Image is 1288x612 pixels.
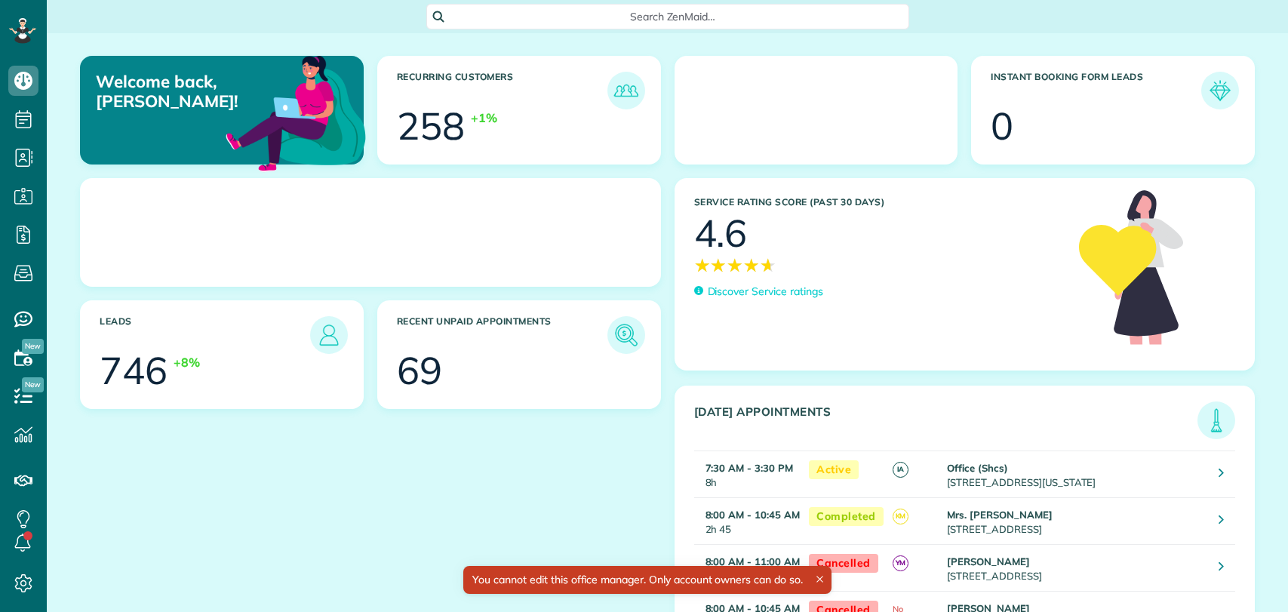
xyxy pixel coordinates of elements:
[893,509,908,524] span: KM
[694,545,802,592] td: 3h
[893,555,908,571] span: YM
[708,284,823,300] p: Discover Service ratings
[397,72,607,109] h3: Recurring Customers
[694,451,802,498] td: 8h
[809,460,859,479] span: Active
[397,107,465,145] div: 258
[397,352,442,389] div: 69
[943,498,1207,545] td: [STREET_ADDRESS]
[947,509,1052,521] strong: Mrs. [PERSON_NAME]
[705,462,793,474] strong: 7:30 AM - 3:30 PM
[96,72,272,112] p: Welcome back, [PERSON_NAME]!
[760,252,776,278] span: ★
[809,507,884,526] span: Completed
[943,545,1207,592] td: [STREET_ADDRESS]
[947,462,1008,474] strong: Office (Shcs)
[705,509,800,521] strong: 8:00 AM - 10:45 AM
[100,316,310,354] h3: Leads
[22,339,44,354] span: New
[809,554,878,573] span: Cancelled
[991,107,1013,145] div: 0
[223,38,369,185] img: dashboard_welcome-42a62b7d889689a78055ac9021e634bf52bae3f8056760290aed330b23ab8690.png
[727,252,743,278] span: ★
[710,252,727,278] span: ★
[174,354,200,371] div: +8%
[100,352,168,389] div: 746
[991,72,1201,109] h3: Instant Booking Form Leads
[893,462,908,478] span: IA
[694,498,802,545] td: 2h 45
[743,252,760,278] span: ★
[397,316,607,354] h3: Recent unpaid appointments
[694,214,748,252] div: 4.6
[463,566,831,594] div: You cannot edit this office manager. Only account owners can do so.
[947,555,1030,567] strong: [PERSON_NAME]
[611,75,641,106] img: icon_recurring_customers-cf858462ba22bcd05b5a5880d41d6543d210077de5bb9ebc9590e49fd87d84ed.png
[694,197,1064,208] h3: Service Rating score (past 30 days)
[694,405,1198,439] h3: [DATE] Appointments
[705,555,800,567] strong: 8:00 AM - 11:00 AM
[1201,405,1231,435] img: icon_todays_appointments-901f7ab196bb0bea1936b74009e4eb5ffbc2d2711fa7634e0d609ed5ef32b18b.png
[694,284,823,300] a: Discover Service ratings
[471,109,497,127] div: +1%
[943,451,1207,498] td: [STREET_ADDRESS][US_STATE]
[611,320,641,350] img: icon_unpaid_appointments-47b8ce3997adf2238b356f14209ab4cced10bd1f174958f3ca8f1d0dd7fffeee.png
[22,377,44,392] span: New
[694,252,711,278] span: ★
[314,320,344,350] img: icon_leads-1bed01f49abd5b7fead27621c3d59655bb73ed531f8eeb49469d10e621d6b896.png
[1205,75,1235,106] img: icon_form_leads-04211a6a04a5b2264e4ee56bc0799ec3eb69b7e499cbb523a139df1d13a81ae0.png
